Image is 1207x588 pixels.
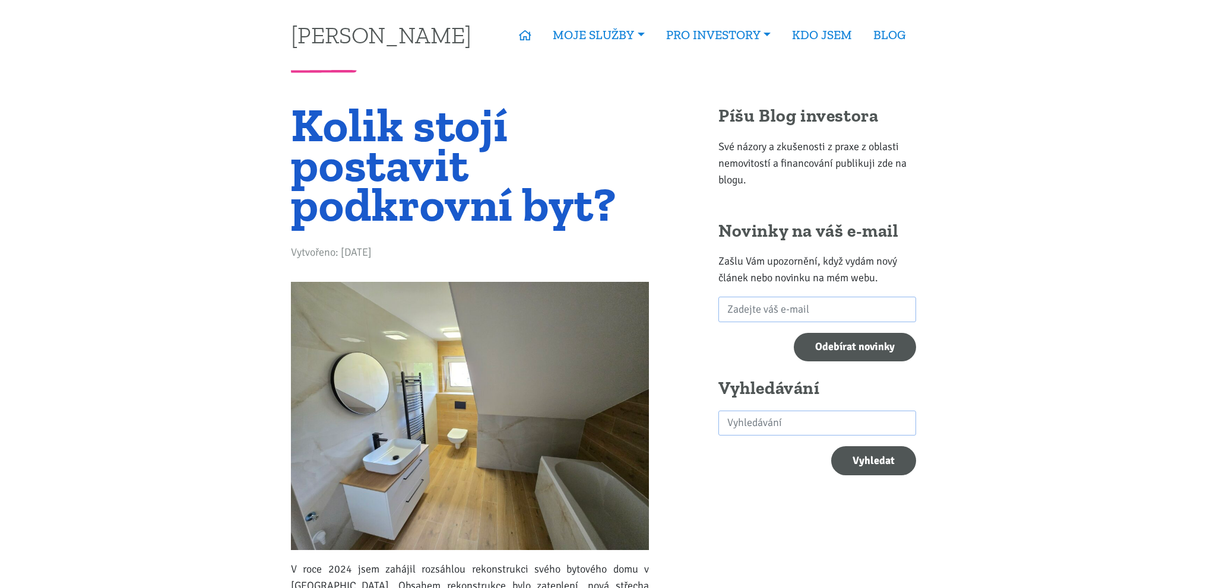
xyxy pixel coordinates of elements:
[718,377,916,400] h2: Vyhledávání
[291,105,649,225] h1: Kolik stojí postavit podkrovní byt?
[291,23,471,46] a: [PERSON_NAME]
[542,21,655,49] a: MOJE SLUŽBY
[718,297,916,322] input: Zadejte váš e-mail
[794,333,916,362] input: Odebírat novinky
[718,411,916,436] input: search
[718,105,916,128] h2: Píšu Blog investora
[831,446,916,475] button: Vyhledat
[718,253,916,286] p: Zašlu Vám upozornění, když vydám nový článek nebo novinku na mém webu.
[718,220,916,243] h2: Novinky na váš e-mail
[655,21,781,49] a: PRO INVESTORY
[291,244,649,266] div: Vytvořeno: [DATE]
[718,138,916,188] p: Své názory a zkušenosti z praxe z oblasti nemovitostí a financování publikuji zde na blogu.
[863,21,916,49] a: BLOG
[781,21,863,49] a: KDO JSEM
